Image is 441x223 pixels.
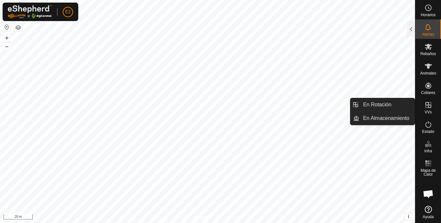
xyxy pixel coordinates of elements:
[421,13,435,17] span: Horarios
[422,32,434,36] span: Alertas
[359,98,415,111] a: En Rotación
[420,52,436,56] span: Rebaños
[423,215,434,219] span: Ayuda
[3,34,11,42] button: +
[419,184,438,204] div: Chat abierto
[421,91,435,95] span: Collares
[424,110,432,114] span: VVs
[14,24,22,31] button: Capas del Mapa
[3,23,11,31] button: Restablecer Mapa
[424,149,432,153] span: Infra
[405,213,412,220] button: i
[8,5,52,18] img: Logo Gallagher
[359,112,415,125] a: En Almacenamiento
[3,42,11,50] button: –
[65,8,70,15] span: E2
[350,112,415,125] li: En Almacenamiento
[408,214,409,219] span: i
[350,98,415,111] li: En Rotación
[363,101,391,109] span: En Rotación
[417,169,439,176] span: Mapa de Calor
[219,215,241,220] a: Contáctenos
[363,114,409,122] span: En Almacenamiento
[422,130,434,134] span: Estado
[420,71,436,75] span: Animales
[415,203,441,221] a: Ayuda
[174,215,211,220] a: Política de Privacidad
